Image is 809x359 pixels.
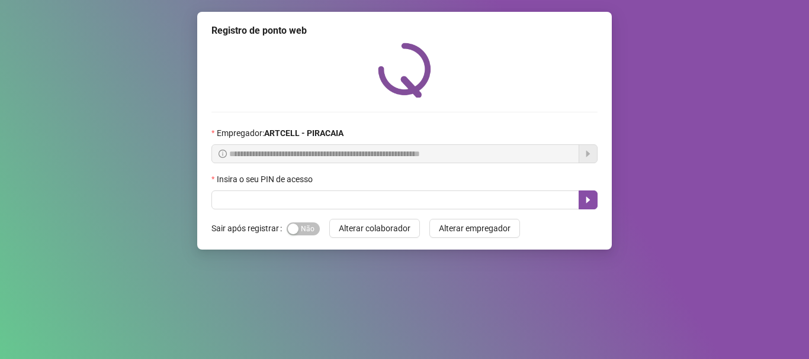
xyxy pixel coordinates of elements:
[264,128,343,138] strong: ARTCELL - PIRACAIA
[339,222,410,235] span: Alterar colaborador
[211,219,287,238] label: Sair após registrar
[211,173,320,186] label: Insira o seu PIN de acesso
[439,222,511,235] span: Alterar empregador
[583,195,593,205] span: caret-right
[329,219,420,238] button: Alterar colaborador
[429,219,520,238] button: Alterar empregador
[217,127,343,140] span: Empregador :
[219,150,227,158] span: info-circle
[378,43,431,98] img: QRPoint
[211,24,598,38] div: Registro de ponto web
